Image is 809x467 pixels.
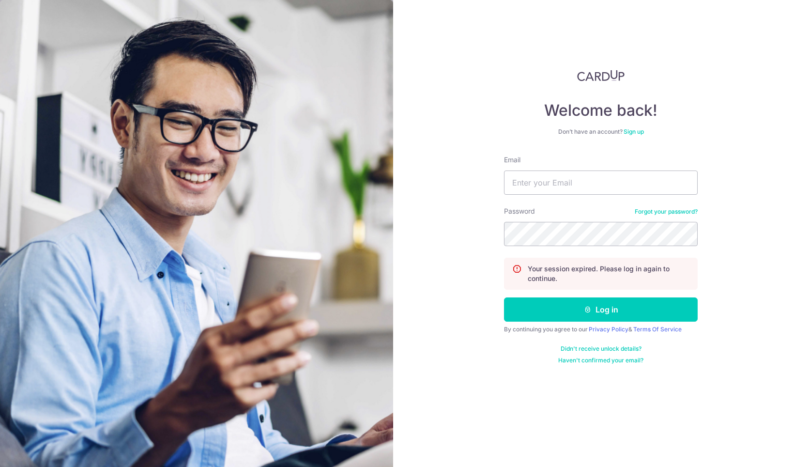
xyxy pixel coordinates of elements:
a: Sign up [624,128,644,135]
h4: Welcome back! [504,101,698,120]
a: Haven't confirmed your email? [558,357,643,364]
div: By continuing you agree to our & [504,326,698,333]
a: Forgot your password? [635,208,698,216]
div: Don’t have an account? [504,128,698,136]
a: Terms Of Service [633,326,682,333]
a: Privacy Policy [589,326,628,333]
label: Password [504,206,535,216]
input: Enter your Email [504,171,698,195]
label: Email [504,155,520,165]
a: Didn't receive unlock details? [561,345,641,353]
p: Your session expired. Please log in again to continue. [528,264,689,283]
img: CardUp Logo [577,70,625,81]
button: Log in [504,297,698,322]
